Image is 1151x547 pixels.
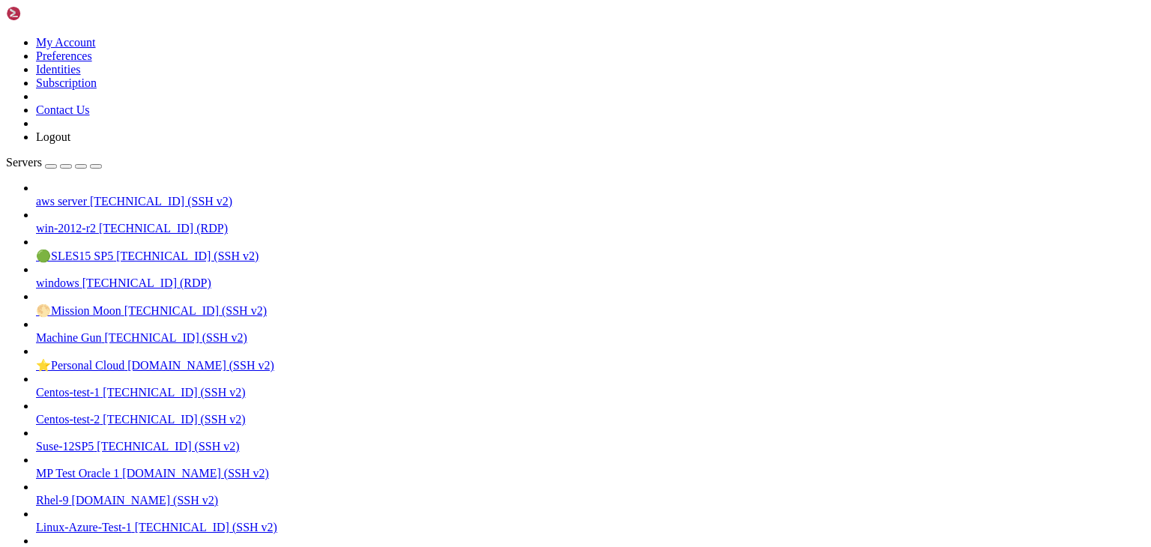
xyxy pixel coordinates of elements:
[36,494,69,507] span: Rhel-9
[82,276,211,289] span: [TECHNICAL_ID] (RDP)
[97,440,239,453] span: [TECHNICAL_ID] (SSH v2)
[36,318,1145,345] li: Machine Gun [TECHNICAL_ID] (SSH v2)
[127,359,274,372] span: [DOMAIN_NAME] (SSH v2)
[36,276,79,289] span: windows
[36,222,1145,235] a: win-2012-r2 [TECHNICAL_ID] (RDP)
[36,413,100,426] span: Centos-test-2
[36,467,119,480] span: MP Test Oracle 1
[36,276,1145,290] a: windows [TECHNICAL_ID] (RDP)
[135,521,277,534] span: [TECHNICAL_ID] (SSH v2)
[36,521,1145,534] a: Linux-Azure-Test-1 [TECHNICAL_ID] (SSH v2)
[6,156,102,169] a: Servers
[36,521,132,534] span: Linux-Azure-Test-1
[99,222,228,235] span: [TECHNICAL_ID] (RDP)
[6,6,92,21] img: Shellngn
[124,304,267,317] span: [TECHNICAL_ID] (SSH v2)
[36,208,1145,235] li: win-2012-r2 [TECHNICAL_ID] (RDP)
[36,359,124,372] span: ⭐Personal Cloud
[90,195,232,208] span: [TECHNICAL_ID] (SSH v2)
[36,235,1145,263] li: 🟢SLES15 SP5 [TECHNICAL_ID] (SSH v2)
[36,63,81,76] a: Identities
[36,440,94,453] span: Suse-12SP5
[6,156,42,169] span: Servers
[36,467,1145,480] a: MP Test Oracle 1 [DOMAIN_NAME] (SSH v2)
[36,103,90,116] a: Contact Us
[36,303,1145,318] a: 🌕Mission Moon [TECHNICAL_ID] (SSH v2)
[36,181,1145,208] li: aws server [TECHNICAL_ID] (SSH v2)
[36,386,100,399] span: Centos-test-1
[36,480,1145,507] li: Rhel-9 [DOMAIN_NAME] (SSH v2)
[36,386,1145,399] a: Centos-test-1 [TECHNICAL_ID] (SSH v2)
[103,386,245,399] span: [TECHNICAL_ID] (SSH v2)
[36,250,113,262] span: 🟢SLES15 SP5
[36,304,121,317] span: 🌕Mission Moon
[122,467,269,480] span: [DOMAIN_NAME] (SSH v2)
[36,331,102,344] span: Machine Gun
[105,331,247,344] span: [TECHNICAL_ID] (SSH v2)
[36,413,1145,426] a: Centos-test-2 [TECHNICAL_ID] (SSH v2)
[36,49,92,62] a: Preferences
[36,130,70,143] a: Logout
[36,372,1145,399] li: Centos-test-1 [TECHNICAL_ID] (SSH v2)
[36,399,1145,426] li: Centos-test-2 [TECHNICAL_ID] (SSH v2)
[36,426,1145,453] li: Suse-12SP5 [TECHNICAL_ID] (SSH v2)
[103,413,245,426] span: [TECHNICAL_ID] (SSH v2)
[36,76,97,89] a: Subscription
[36,453,1145,480] li: MP Test Oracle 1 [DOMAIN_NAME] (SSH v2)
[36,345,1145,372] li: ⭐Personal Cloud [DOMAIN_NAME] (SSH v2)
[116,250,259,262] span: [TECHNICAL_ID] (SSH v2)
[36,331,1145,345] a: Machine Gun [TECHNICAL_ID] (SSH v2)
[36,222,96,235] span: win-2012-r2
[36,263,1145,290] li: windows [TECHNICAL_ID] (RDP)
[36,195,87,208] span: aws server
[36,507,1145,534] li: Linux-Azure-Test-1 [TECHNICAL_ID] (SSH v2)
[36,440,1145,453] a: Suse-12SP5 [TECHNICAL_ID] (SSH v2)
[36,195,1145,208] a: aws server [TECHNICAL_ID] (SSH v2)
[36,358,1145,372] a: ⭐Personal Cloud [DOMAIN_NAME] (SSH v2)
[36,36,96,49] a: My Account
[36,494,1145,507] a: Rhel-9 [DOMAIN_NAME] (SSH v2)
[36,290,1145,318] li: 🌕Mission Moon [TECHNICAL_ID] (SSH v2)
[72,494,219,507] span: [DOMAIN_NAME] (SSH v2)
[36,249,1145,263] a: 🟢SLES15 SP5 [TECHNICAL_ID] (SSH v2)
